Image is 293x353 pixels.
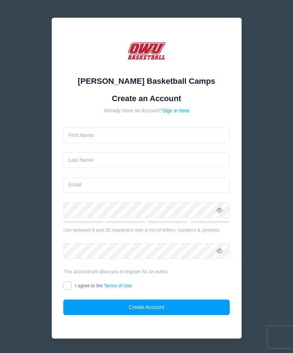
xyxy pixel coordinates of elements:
a: Terms of Use [104,283,132,288]
input: Email [63,177,230,193]
h1: Create an Account [63,94,230,103]
input: Last Name [63,152,230,168]
div: [PERSON_NAME] Basketball Camps [63,75,230,87]
span: I agree to the [75,283,132,288]
input: First Name [63,128,230,143]
div: Already have an Account? [63,107,230,115]
button: Create Account [63,300,230,315]
div: Use between 6 and 25 characters with a mix of letters, numbers & symbols. [63,227,230,234]
img: David Vogel Basketball Camps [125,29,168,73]
a: Sign in here [162,108,190,113]
input: I agree to theTerms of Use [63,281,72,290]
div: This account will allow you to register for an event. [63,268,230,275]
